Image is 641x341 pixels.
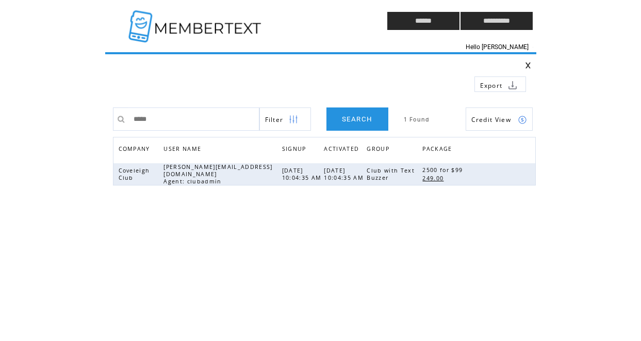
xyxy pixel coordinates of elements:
[508,81,517,90] img: download.png
[282,167,324,181] span: [DATE] 10:04:35 AM
[163,143,204,158] span: USER NAME
[324,167,366,181] span: [DATE] 10:04:35 AM
[518,115,527,125] img: credits.png
[265,115,284,124] span: Show filters
[367,143,395,158] a: GROUP
[163,145,204,151] a: USER NAME
[422,174,449,182] a: 249.00
[367,143,392,158] span: GROUP
[480,81,503,90] span: Export to csv file
[474,76,526,92] a: Export
[324,143,361,158] span: ACTIVATED
[404,116,430,123] span: 1 Found
[119,145,153,151] a: COMPANY
[119,167,150,181] span: Coveleigh Club
[422,143,457,158] a: PACKAGE
[466,107,533,131] a: Credit View
[471,115,512,124] span: Show Credits View
[289,108,298,131] img: filters.png
[422,175,446,182] span: 249.00
[282,145,309,151] a: SIGNUP
[422,166,465,174] span: 2500 for $99
[282,143,309,158] span: SIGNUP
[163,163,272,185] span: [PERSON_NAME][EMAIL_ADDRESS][DOMAIN_NAME] Agent: clubadmin
[466,43,529,51] span: Hello [PERSON_NAME]
[422,143,454,158] span: PACKAGE
[259,107,311,131] a: Filter
[119,143,153,158] span: COMPANY
[367,167,415,181] span: Club with Text Buzzer
[326,107,388,131] a: SEARCH
[324,143,364,158] a: ACTIVATED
